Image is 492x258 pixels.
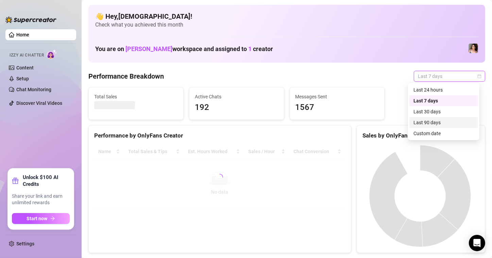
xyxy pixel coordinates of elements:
[95,12,478,21] h4: 👋 Hey, [DEMOGRAPHIC_DATA] !
[12,193,70,206] span: Share your link and earn unlimited rewards
[16,32,29,37] a: Home
[5,16,56,23] img: logo-BBDzfeDw.svg
[95,21,478,29] span: Check what you achieved this month
[295,93,379,100] span: Messages Sent
[10,52,44,59] span: Izzy AI Chatter
[50,216,55,221] span: arrow-right
[409,84,478,95] div: Last 24 hours
[295,101,379,114] span: 1567
[12,177,19,184] span: gift
[413,130,474,137] div: Custom date
[16,100,62,106] a: Discover Viral Videos
[27,216,48,221] span: Start now
[125,45,172,52] span: [PERSON_NAME]
[409,117,478,128] div: Last 90 days
[47,49,57,59] img: AI Chatter
[469,235,485,251] div: Open Intercom Messenger
[95,45,273,53] h1: You are on workspace and assigned to creator
[88,71,164,81] h4: Performance Breakdown
[195,101,278,114] span: 192
[409,95,478,106] div: Last 7 days
[216,174,223,181] span: loading
[16,65,34,70] a: Content
[94,131,345,140] div: Performance by OnlyFans Creator
[418,71,481,81] span: Last 7 days
[16,87,51,92] a: Chat Monitoring
[23,174,70,188] strong: Unlock $100 AI Credits
[413,108,474,115] div: Last 30 days
[16,76,29,81] a: Setup
[409,128,478,139] div: Custom date
[413,97,474,104] div: Last 7 days
[477,74,481,78] span: calendar
[362,131,479,140] div: Sales by OnlyFans Creator
[413,119,474,126] div: Last 90 days
[195,93,278,100] span: Active Chats
[469,44,478,53] img: Lauren
[413,86,474,94] div: Last 24 hours
[409,106,478,117] div: Last 30 days
[12,213,70,224] button: Start nowarrow-right
[248,45,252,52] span: 1
[16,241,34,246] a: Settings
[94,93,178,100] span: Total Sales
